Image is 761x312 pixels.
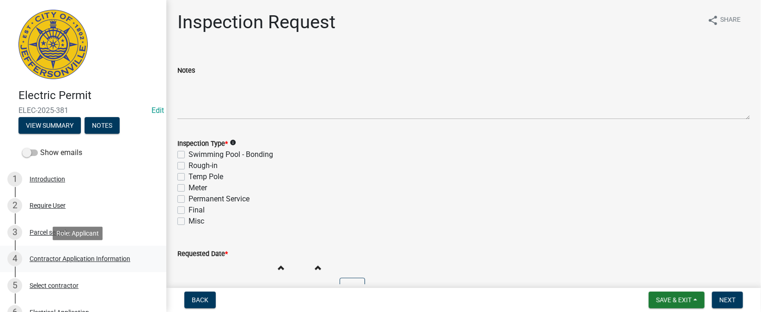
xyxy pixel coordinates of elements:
h4: Electric Permit [18,89,159,102]
button: Notes [85,117,120,134]
button: shareShare [700,11,748,29]
div: Parcel search [30,229,68,236]
button: Back [184,292,216,308]
div: Introduction [30,176,65,182]
label: Notes [177,68,195,74]
label: Permanent Service [189,193,250,205]
label: Inspection Type [177,141,228,147]
label: Requested Date [177,251,228,257]
label: Final [189,205,205,216]
button: Next [712,292,743,308]
i: info [230,139,236,146]
i: share [707,15,718,26]
div: 1 [7,172,22,187]
a: Edit [152,106,164,115]
div: Select contractor [30,282,79,289]
wm-modal-confirm: Summary [18,122,81,130]
span: Back [192,296,208,304]
img: City of Jeffersonville, Indiana [18,10,88,79]
label: Show emails [22,147,82,158]
wm-modal-confirm: Notes [85,122,120,130]
div: Role: Applicant [53,226,103,240]
h1: Inspection Request [177,11,335,33]
span: ELEC-2025-381 [18,106,148,115]
label: Meter [189,182,207,193]
button: View Summary [18,117,81,134]
span: Share [720,15,741,26]
label: Swimming Pool - Bonding [189,149,273,160]
div: 2 [7,198,22,213]
button: Save & Exit [649,292,705,308]
input: Minutes [303,278,332,297]
div: 3 [7,225,22,240]
wm-modal-confirm: Edit Application Number [152,106,164,115]
div: 4 [7,251,22,266]
input: Hours [266,278,295,297]
div: Require User [30,202,66,209]
div: : [295,282,303,293]
div: Contractor Application Information [30,256,130,262]
label: Rough-in [189,160,218,171]
button: AM [340,278,365,295]
input: mm/dd/yyyy [177,278,262,297]
div: 5 [7,278,22,293]
label: Misc [189,216,204,227]
span: Next [719,296,736,304]
label: Temp Pole [189,171,223,182]
span: Save & Exit [656,296,692,304]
